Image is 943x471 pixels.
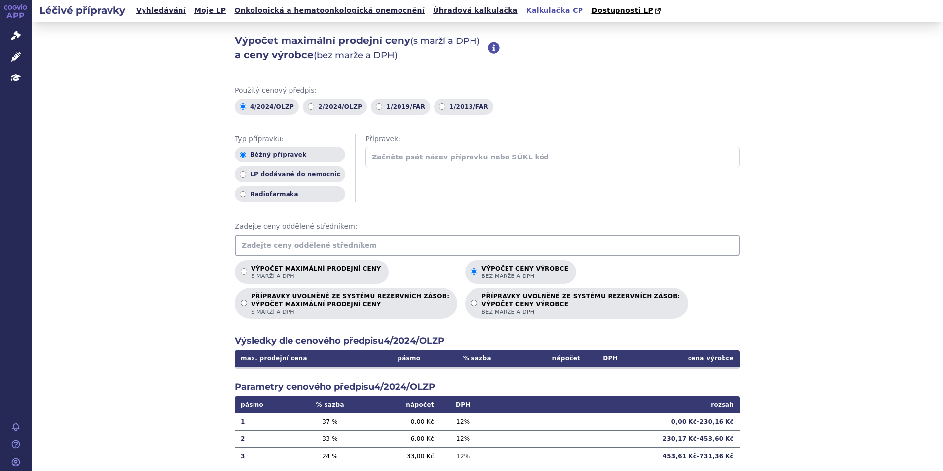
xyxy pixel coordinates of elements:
[440,350,513,367] th: % sazba
[240,191,246,197] input: Radiofarmaka
[365,447,440,465] td: 33,00 Kč
[251,273,381,280] span: s marží a DPH
[295,430,365,447] td: 33 %
[235,34,488,62] h2: Výpočet maximální prodejní ceny a ceny výrobce
[586,350,634,367] th: DPH
[32,3,133,17] h2: Léčivé přípravky
[378,350,441,367] th: pásmo
[235,186,345,202] label: Radiofarmaka
[481,265,568,280] p: Výpočet ceny výrobce
[241,268,247,275] input: Výpočet maximální prodejní cenys marží a DPH
[251,265,381,280] p: Výpočet maximální prodejní ceny
[295,396,365,413] th: % sazba
[235,413,295,431] td: 1
[486,430,740,447] td: 230,17 Kč - 453,60 Kč
[240,103,246,110] input: 4/2024/OLZP
[486,396,740,413] th: rozsah
[365,134,740,144] span: Přípravek:
[486,413,740,431] td: 0,00 Kč - 230,16 Kč
[440,413,486,431] td: 12 %
[591,6,653,14] span: Dostupnosti LP
[588,4,666,18] a: Dostupnosti LP
[241,300,247,306] input: PŘÍPRAVKY UVOLNĚNÉ ZE SYSTÉMU REZERVNÍCH ZÁSOB:VÝPOČET MAXIMÁLNÍ PRODEJNÍ CENYs marží a DPH
[410,36,480,46] span: (s marží a DPH)
[235,396,295,413] th: pásmo
[365,147,740,167] input: Začněte psát název přípravku nebo SÚKL kód
[133,4,189,17] a: Vyhledávání
[486,447,740,465] td: 453,61 Kč - 731,36 Kč
[235,235,740,256] input: Zadejte ceny oddělené středníkem
[434,99,493,115] label: 1/2013/FAR
[240,152,246,158] input: Běžný přípravek
[251,308,449,315] span: s marží a DPH
[235,381,740,393] h2: Parametry cenového předpisu 4/2024/OLZP
[371,99,430,115] label: 1/2019/FAR
[231,4,428,17] a: Onkologická a hematoonkologická onemocnění
[240,171,246,178] input: LP dodávané do nemocnic
[481,273,568,280] span: bez marže a DPH
[481,293,680,315] p: PŘÍPRAVKY UVOLNĚNÉ ZE SYSTÉMU REZERVNÍCH ZÁSOB:
[365,413,440,431] td: 0,00 Kč
[303,99,367,115] label: 2/2024/OLZP
[235,99,299,115] label: 4/2024/OLZP
[235,147,345,162] label: Běžný přípravek
[440,396,486,413] th: DPH
[440,447,486,465] td: 12 %
[251,300,449,308] strong: VÝPOČET MAXIMÁLNÍ PRODEJNÍ CENY
[235,350,378,367] th: max. prodejní cena
[251,293,449,315] p: PŘÍPRAVKY UVOLNĚNÉ ZE SYSTÉMU REZERVNÍCH ZÁSOB:
[523,4,586,17] a: Kalkulačka CP
[439,103,445,110] input: 1/2013/FAR
[235,222,740,232] span: Zadejte ceny oddělené středníkem:
[471,268,477,275] input: Výpočet ceny výrobcebez marže a DPH
[481,308,680,315] span: bez marže a DPH
[314,50,398,61] span: (bez marže a DPH)
[308,103,314,110] input: 2/2024/OLZP
[235,430,295,447] td: 2
[235,447,295,465] td: 3
[430,4,521,17] a: Úhradová kalkulačka
[471,300,477,306] input: PŘÍPRAVKY UVOLNĚNÉ ZE SYSTÉMU REZERVNÍCH ZÁSOB:VÝPOČET CENY VÝROBCEbez marže a DPH
[365,396,440,413] th: nápočet
[376,103,382,110] input: 1/2019/FAR
[513,350,586,367] th: nápočet
[634,350,740,367] th: cena výrobce
[235,86,740,96] span: Použitý cenový předpis:
[440,430,486,447] td: 12 %
[235,166,345,182] label: LP dodávané do nemocnic
[235,335,740,347] h2: Výsledky dle cenového předpisu 4/2024/OLZP
[481,300,680,308] strong: VÝPOČET CENY VÝROBCE
[235,134,345,144] span: Typ přípravku:
[295,447,365,465] td: 24 %
[365,430,440,447] td: 6,00 Kč
[295,413,365,431] td: 37 %
[191,4,229,17] a: Moje LP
